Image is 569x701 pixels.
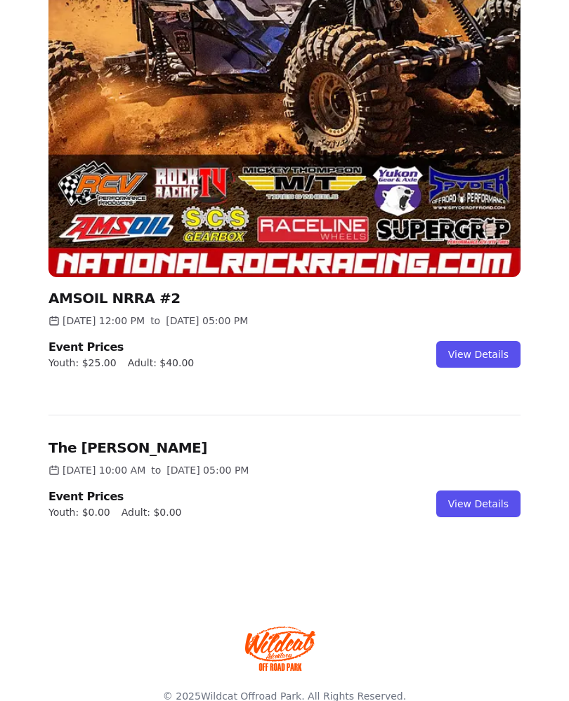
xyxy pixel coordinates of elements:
time: [DATE] 05:00 PM [166,463,249,477]
img: Wildcat Offroad park [245,626,315,671]
span: to [150,314,160,328]
time: [DATE] 10:00 AM [63,463,145,477]
a: View Details [436,341,521,368]
span: Adult: $40.00 [128,356,195,370]
a: AMSOIL NRRA #2 [48,290,181,307]
h2: Event Prices [48,488,181,505]
time: [DATE] 12:00 PM [63,314,145,328]
a: View Details [436,490,521,517]
a: The [PERSON_NAME] [48,439,207,456]
span: to [151,463,161,477]
time: [DATE] 05:00 PM [166,314,248,328]
span: Youth: $0.00 [48,505,110,519]
span: Adult: $0.00 [122,505,182,519]
span: Youth: $25.00 [48,356,117,370]
h2: Event Prices [48,339,194,356]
